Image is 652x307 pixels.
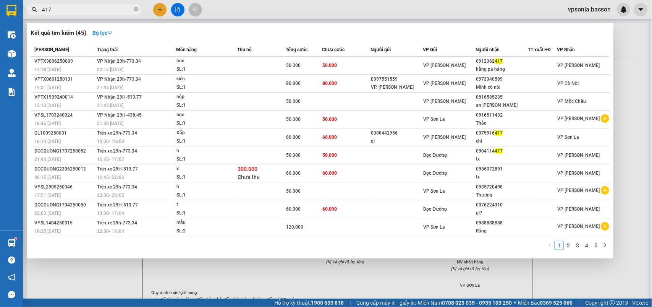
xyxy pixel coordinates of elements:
img: solution-icon [8,88,16,96]
span: VP [PERSON_NAME] [424,81,466,86]
span: 417 [495,58,503,64]
div: GL1009250001 [34,129,95,137]
div: VPTX0601250131 [34,75,95,83]
span: message [8,291,15,298]
span: left [548,243,552,247]
span: 21:45 [DATE] [97,85,123,90]
span: 22:30 - 14/04 [97,229,124,234]
span: Người gửi [370,47,391,52]
span: Trên xe 29h-773.34 [97,148,137,154]
span: 10:45 - 17/07 [97,157,124,162]
div: 0935720498 [476,183,527,191]
span: VP [PERSON_NAME] [558,116,600,121]
div: h [176,183,234,191]
button: Bộ lọcdown [86,27,119,39]
div: tx [476,155,527,163]
div: tx [476,173,527,181]
span: Trên xe 29h-773.34 [97,220,137,226]
div: SL: 1 [176,191,234,200]
span: VP Gửi [423,47,437,52]
div: SL: 1 [176,101,234,110]
span: [PERSON_NAME] [34,47,69,52]
div: Thương [476,191,527,199]
div: Xốp [176,129,234,137]
span: 50.000 [286,117,301,122]
div: 0388442956 [371,129,422,137]
span: VP Nhận 29H-513.77 [97,94,142,100]
div: bọc [176,111,234,119]
span: plus-circle [601,222,609,231]
span: 60.000 [286,171,301,176]
li: Previous Page [545,241,555,250]
span: VP Nhận 29h-773.34 [97,76,141,82]
span: VP Cò Nòi [558,81,579,86]
span: VP [PERSON_NAME] [424,63,466,68]
span: 50.000 [286,99,301,104]
span: Trên xe 29h-773.34 [97,184,137,190]
span: 80.000 [286,81,301,86]
span: VP [PERSON_NAME] [558,153,600,158]
span: 417 [495,130,503,136]
span: VP Sơn La [424,224,445,230]
div: 0376224310 [476,201,527,209]
img: warehouse-icon [8,31,16,39]
span: 60.000 [322,171,337,176]
img: logo-vxr [6,5,16,16]
span: VP Sơn La [424,117,445,122]
span: 18:25 [DATE] [34,229,61,234]
div: Minh cò nòi [476,83,527,91]
span: 417 [495,148,503,154]
li: Next Page [600,241,610,250]
span: Chưa cước [322,47,345,52]
div: SL: 1 [176,119,234,128]
div: SL: 1 [176,83,234,92]
button: left [545,241,555,250]
span: TT xuất HĐ [528,47,551,52]
span: 60.000 [286,135,301,140]
div: chi [476,137,527,145]
input: Tìm tên, số ĐT hoặc mã đơn [42,5,132,14]
img: warehouse-icon [8,239,16,247]
span: question-circle [8,257,15,264]
div: 0912362 [476,57,527,65]
a: 4 [582,241,591,250]
div: gl7 [476,209,527,217]
span: 50.000 [322,63,337,68]
li: 1 [555,241,564,250]
div: 0397551559 [371,75,422,83]
div: 0973340589 [476,75,527,83]
div: h [176,147,234,155]
span: close-circle [134,7,138,11]
span: VP [PERSON_NAME] [558,188,600,193]
a: 1 [555,241,563,250]
span: search [32,7,37,12]
li: 5 [591,241,600,250]
span: 22:00 [DATE] [34,211,61,216]
span: Dọc Đường [424,206,447,212]
span: right [603,243,607,247]
span: 300.000 [238,166,257,172]
span: 21:45 [DATE] [97,103,123,108]
span: Dọc Đường [424,153,447,158]
span: 22:15 [DATE] [97,67,123,72]
span: 50.000 [286,63,301,68]
span: close-circle [134,6,138,13]
span: 21:44 [DATE] [34,157,61,162]
span: down [107,30,113,36]
div: SL: 1 [176,173,234,182]
span: 10:45 - 22/06 [97,175,124,180]
span: VP [PERSON_NAME] [558,224,600,229]
span: VP Nhận [557,47,575,52]
div: kiện [176,75,234,83]
span: 50.000 [322,153,337,158]
div: gl [371,137,422,145]
span: 50.000 [286,153,301,158]
div: VPTX1909240014 [34,93,95,101]
div: 0375916 [476,129,527,137]
div: an [PERSON_NAME] [476,101,527,109]
span: 120.000 [286,224,303,230]
div: VPSL2905250046 [34,183,95,191]
div: DOCDUONG1707250052 [34,147,95,155]
span: 06:15 [DATE] [34,175,61,180]
span: VP [PERSON_NAME] [558,171,600,176]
